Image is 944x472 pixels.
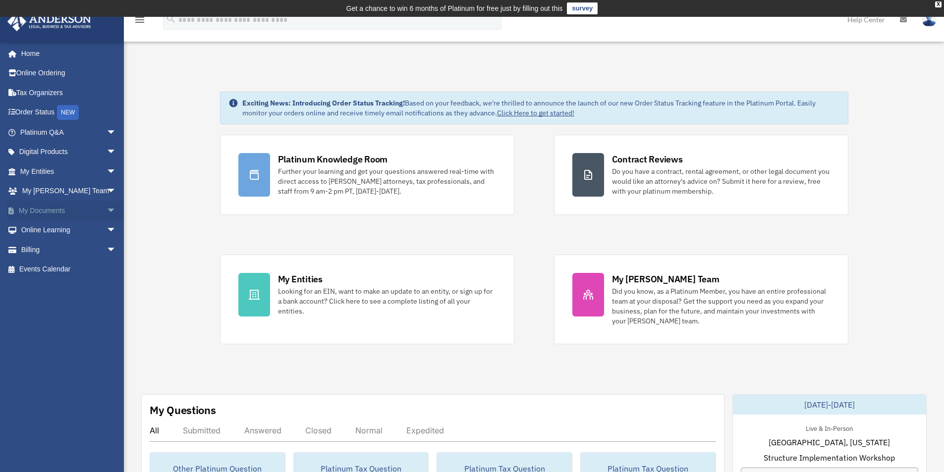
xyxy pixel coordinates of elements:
[7,260,131,279] a: Events Calendar
[107,122,126,143] span: arrow_drop_down
[798,422,861,433] div: Live & In-Person
[278,166,496,196] div: Further your learning and get your questions answered real-time with direct access to [PERSON_NAM...
[107,181,126,202] span: arrow_drop_down
[935,1,942,7] div: close
[244,425,281,435] div: Answered
[7,142,131,162] a: Digital Productsarrow_drop_down
[406,425,444,435] div: Expedited
[7,63,131,83] a: Online Ordering
[57,105,79,120] div: NEW
[346,2,563,14] div: Get a chance to win 6 months of Platinum for free just by filling out this
[554,135,848,215] a: Contract Reviews Do you have a contract, rental agreement, or other legal document you would like...
[612,286,830,326] div: Did you know, as a Platinum Member, you have an entire professional team at your disposal? Get th...
[612,273,720,285] div: My [PERSON_NAME] Team
[305,425,332,435] div: Closed
[7,240,131,260] a: Billingarrow_drop_down
[278,273,323,285] div: My Entities
[4,12,94,31] img: Anderson Advisors Platinum Portal
[150,403,216,418] div: My Questions
[7,83,131,103] a: Tax Organizers
[554,255,848,344] a: My [PERSON_NAME] Team Did you know, as a Platinum Member, you have an entire professional team at...
[134,17,146,26] a: menu
[278,286,496,316] div: Looking for an EIN, want to make an update to an entity, or sign up for a bank account? Click her...
[107,161,126,182] span: arrow_drop_down
[497,108,574,117] a: Click Here to get started!
[7,181,131,201] a: My [PERSON_NAME] Teamarrow_drop_down
[220,135,514,215] a: Platinum Knowledge Room Further your learning and get your questions answered real-time with dire...
[242,98,840,118] div: Based on your feedback, we're thrilled to announce the launch of our new Order Status Tracking fe...
[107,240,126,260] span: arrow_drop_down
[107,220,126,241] span: arrow_drop_down
[612,153,683,165] div: Contract Reviews
[567,2,598,14] a: survey
[764,452,895,464] span: Structure Implementation Workshop
[7,103,131,123] a: Order StatusNEW
[278,153,388,165] div: Platinum Knowledge Room
[7,44,126,63] a: Home
[7,161,131,181] a: My Entitiesarrow_drop_down
[242,99,405,107] strong: Exciting News: Introducing Order Status Tracking!
[769,436,890,448] span: [GEOGRAPHIC_DATA], [US_STATE]
[183,425,221,435] div: Submitted
[922,12,937,27] img: User Pic
[7,201,131,220] a: My Documentsarrow_drop_down
[107,201,126,221] span: arrow_drop_down
[7,220,131,240] a: Online Learningarrow_drop_down
[150,425,159,435] div: All
[733,395,926,415] div: [DATE]-[DATE]
[134,14,146,26] i: menu
[166,13,176,24] i: search
[612,166,830,196] div: Do you have a contract, rental agreement, or other legal document you would like an attorney's ad...
[107,142,126,162] span: arrow_drop_down
[7,122,131,142] a: Platinum Q&Aarrow_drop_down
[355,425,383,435] div: Normal
[220,255,514,344] a: My Entities Looking for an EIN, want to make an update to an entity, or sign up for a bank accoun...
